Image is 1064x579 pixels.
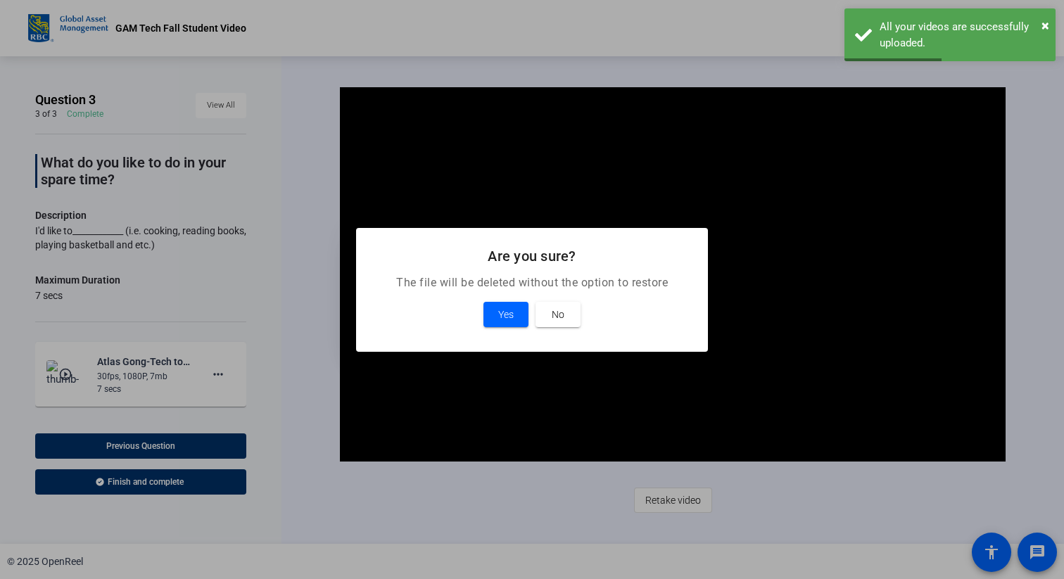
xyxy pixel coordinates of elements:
[880,19,1045,51] div: All your videos are successfully uploaded.
[498,306,514,323] span: Yes
[536,302,581,327] button: No
[1041,17,1049,34] span: ×
[373,274,691,291] p: The file will be deleted without the option to restore
[552,306,564,323] span: No
[483,302,528,327] button: Yes
[1041,15,1049,36] button: Close
[373,245,691,267] h2: Are you sure?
